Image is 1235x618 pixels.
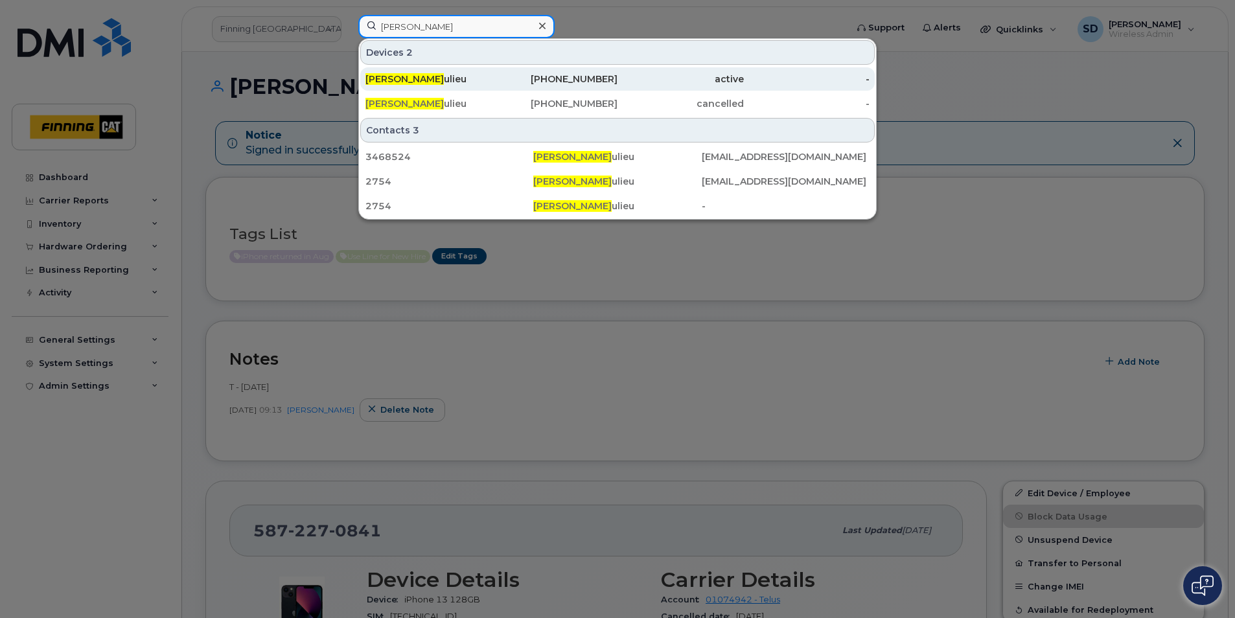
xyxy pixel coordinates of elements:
div: active [617,73,744,86]
div: [PHONE_NUMBER] [492,73,618,86]
div: [EMAIL_ADDRESS][DOMAIN_NAME] [702,175,870,188]
div: ulieu [365,73,492,86]
div: - [702,200,870,212]
span: [PERSON_NAME] [533,151,612,163]
div: ulieu [533,200,701,212]
a: [PERSON_NAME]ulieu[PHONE_NUMBER]active- [360,67,875,91]
div: Contacts [360,118,875,143]
div: 2754 [365,200,533,212]
div: ulieu [533,150,701,163]
a: 2754[PERSON_NAME]ulieu[EMAIL_ADDRESS][DOMAIN_NAME] [360,170,875,193]
div: - [744,97,870,110]
div: Devices [360,40,875,65]
div: cancelled [617,97,744,110]
div: 3468524 [365,150,533,163]
div: [PHONE_NUMBER] [492,97,618,110]
span: [PERSON_NAME] [533,200,612,212]
span: [PERSON_NAME] [533,176,612,187]
a: [PERSON_NAME]ulieu[PHONE_NUMBER]cancelled- [360,92,875,115]
a: 3468524[PERSON_NAME]ulieu[EMAIL_ADDRESS][DOMAIN_NAME] [360,145,875,168]
span: 2 [406,46,413,59]
img: Open chat [1192,575,1214,596]
div: - [744,73,870,86]
span: [PERSON_NAME] [365,73,444,85]
div: ulieu [533,175,701,188]
div: [EMAIL_ADDRESS][DOMAIN_NAME] [702,150,870,163]
span: 3 [413,124,419,137]
div: ulieu [365,97,492,110]
div: 2754 [365,175,533,188]
span: [PERSON_NAME] [365,98,444,109]
a: 2754[PERSON_NAME]ulieu- [360,194,875,218]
